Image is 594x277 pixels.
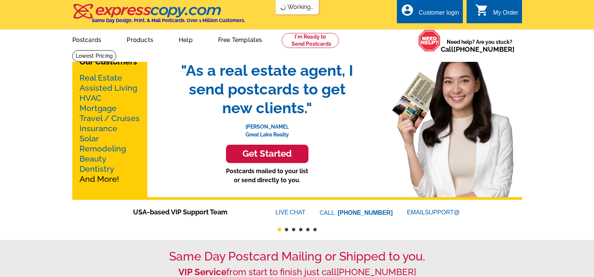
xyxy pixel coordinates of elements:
[475,8,518,18] a: shopping_cart My Order
[407,209,461,216] a: EMAILSUPPORT@
[79,164,114,174] a: Dentistry
[174,167,361,185] p: Postcards mailed to your list or send directly to you.
[306,228,310,231] button: 5 of 6
[441,38,518,53] span: Need help? Are you stuck?
[174,117,361,139] p: [PERSON_NAME], Great Lake Realty
[401,8,459,18] a: account_circle Customer login
[453,45,515,53] a: [PHONE_NUMBER]
[275,209,305,216] a: LIVECHAT
[79,154,106,163] a: Beauty
[79,83,137,93] a: Assisted Living
[133,207,253,217] span: USA-based VIP Support Team
[79,73,140,184] p: And More!
[115,30,165,48] a: Products
[401,3,414,17] i: account_circle
[79,124,117,133] a: Insurance
[206,30,274,48] a: Free Templates
[299,228,302,231] button: 4 of 6
[92,18,245,23] h4: Same Day Design, Print, & Mail Postcards. Over 1 Million Customers.
[60,30,114,48] a: Postcards
[79,103,117,113] a: Mortgage
[79,134,99,143] a: Solar
[275,208,290,217] font: LIVE
[79,73,122,82] a: Real Estate
[79,144,126,153] a: Remodeling
[313,228,317,231] button: 6 of 6
[292,228,295,231] button: 3 of 6
[167,30,205,48] a: Help
[79,114,140,123] a: Travel / Cruises
[320,208,336,217] font: CALL
[475,3,489,17] i: shopping_cart
[441,45,515,53] span: Call
[280,4,286,10] img: loading...
[72,9,245,23] a: Same Day Design, Print, & Mail Postcards. Over 1 Million Customers.
[235,148,299,159] h3: Get Started
[79,93,102,103] a: HVAC
[419,9,459,20] div: Customer login
[285,228,288,231] button: 2 of 6
[338,210,393,216] a: [PHONE_NUMBER]
[174,145,361,163] a: Get Started
[493,9,518,20] div: My Order
[418,30,441,52] img: help
[425,208,461,217] font: SUPPORT@
[72,249,522,264] h1: Same Day Postcard Mailing or Shipped to you.
[278,228,281,231] button: 1 of 6
[174,61,361,117] span: "As a real estate agent, I send postcards to get new clients."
